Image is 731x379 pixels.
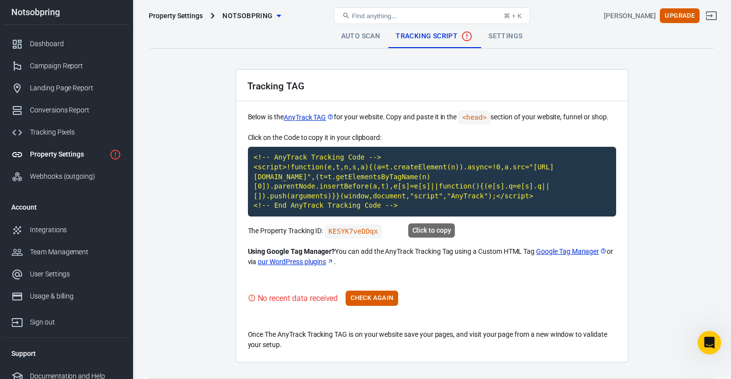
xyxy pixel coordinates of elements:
[222,10,272,22] span: Notsobpring
[258,257,334,267] a: our WordPress plugins
[30,171,121,182] div: Webhooks (outgoing)
[218,7,284,25] button: Notsobpring
[30,225,121,235] div: Integrations
[504,12,522,20] div: ⌘ + K
[30,269,121,279] div: User Settings
[258,292,338,304] div: No recent data received
[325,224,382,239] code: Click to copy
[248,224,616,239] p: The Property Tracking ID:
[3,99,129,121] a: Conversions Report
[248,246,616,267] p: You can add the AnyTrack Tracking Tag using a Custom HTML Tag or via .
[3,8,129,17] div: Notsobpring
[30,127,121,137] div: Tracking Pixels
[352,12,397,20] span: Find anything...
[30,247,121,257] div: Team Management
[536,246,607,257] a: Google Tag Manager
[248,133,616,143] p: Click on the Code to copy it in your clipboard:
[30,149,106,160] div: Property Settings
[3,285,129,307] a: Usage & billing
[30,83,121,93] div: Landing Page Report
[248,292,338,304] div: Visit your website to trigger the Tracking Tag and validate your setup.
[3,55,129,77] a: Campaign Report
[396,30,473,42] span: Tracking Script
[30,39,121,49] div: Dashboard
[248,147,616,217] code: Click to copy
[3,165,129,188] a: Webhooks (outgoing)
[109,149,121,161] svg: Property is not installed yet
[3,241,129,263] a: Team Management
[604,11,656,21] div: Account id: N5xiwcjL
[247,81,304,91] h2: Tracking TAG
[660,8,700,24] button: Upgrade
[3,307,129,333] a: Sign out
[284,112,334,123] a: AnyTrack TAG
[3,342,129,365] li: Support
[3,195,129,219] li: Account
[698,331,721,354] iframe: Intercom live chat
[333,25,388,48] a: Auto Scan
[248,110,616,125] p: Below is the for your website. Copy and paste it in the section of your website, funnel or shop.
[458,110,490,125] code: <head>
[3,263,129,285] a: User Settings
[3,121,129,143] a: Tracking Pixels
[248,329,616,350] p: Once The AnyTrack Tracking TAG is on your website save your pages, and visit your page from a new...
[408,223,455,238] div: Click to copy
[700,4,723,27] a: Sign out
[346,291,398,306] button: Check Again
[481,25,530,48] a: Settings
[30,61,121,71] div: Campaign Report
[30,317,121,327] div: Sign out
[3,77,129,99] a: Landing Page Report
[3,219,129,241] a: Integrations
[461,30,473,42] svg: No data received
[149,11,203,21] div: Property Settings
[30,291,121,301] div: Usage & billing
[248,247,335,255] strong: Using Google Tag Manager?
[30,105,121,115] div: Conversions Report
[3,33,129,55] a: Dashboard
[3,143,129,165] a: Property Settings
[334,7,530,24] button: Find anything...⌘ + K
